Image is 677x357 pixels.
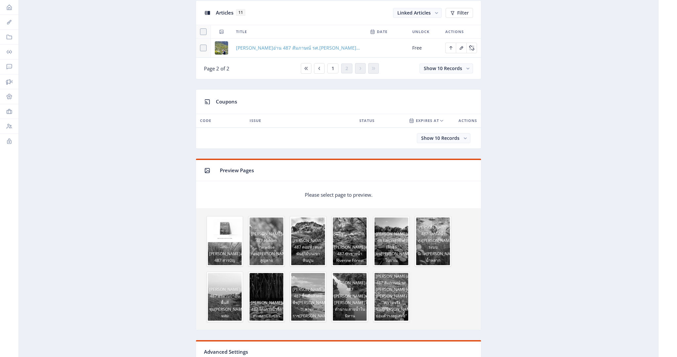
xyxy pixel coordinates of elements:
span: [PERSON_NAME]อ่าน 487 ดอยหัวหมด พันธุ์ไม้บนเขาหินปูน [291,232,325,265]
span: Actions [458,117,477,125]
span: [PERSON_NAME]อ่าน 487 โกงกางน้ำจืด ทะเลสาบสงขลา [250,294,283,321]
span: ISSUE [250,117,261,125]
span: [PERSON_NAME]อ่าน 487 ป่าชายน้ำ Riverine Forest [333,239,367,265]
span: [PERSON_NAME]อ่าน 487 โลกใต้น้ำ ทุ่ง[PERSON_NAME] ระบบนิเวศ[PERSON_NAME]-น้ำหลาก [416,219,450,265]
span: [PERSON_NAME]อ่าน 487 สารบัญ [208,245,242,265]
span: Date [377,28,387,36]
span: [PERSON_NAME]อ่าน 487 สรวงสวรรค์เล็กจิ๋ว บน[PERSON_NAME]ชายฝั่งโบราณ [375,225,408,265]
button: 2 [341,63,352,73]
button: Linked Articles [393,8,442,18]
span: Articles [216,9,233,16]
span: Unlock [412,28,429,36]
span: Linked Articles [397,10,431,16]
span: Actions [445,28,464,36]
app-collection-view: Articles [196,0,481,79]
button: Filter [446,8,473,18]
button: Show 10 Records [417,133,470,143]
span: [PERSON_NAME]อ่าน 487 Hidden Paradise ก่อน[PERSON_NAME]จะสูญหาย [250,225,283,265]
span: Show 10 Records [421,135,459,141]
span: CODE [200,117,211,125]
div: Preview Pages [220,165,473,176]
span: STATUS [359,117,375,125]
span: [PERSON_NAME]อ่าน 487 สัมภาษณ์ รศ.[PERSON_NAME]ษฐ์ [PERSON_NAME] "ความจริงของ[PERSON_NAME] ย่อมดำ... [375,268,408,321]
span: 2 [345,66,348,71]
button: 1 [327,63,338,73]
a: Edit page [445,44,456,51]
span: 1 [332,66,334,71]
img: 72611abe-d534-4a1b-8257-00ecedc225c0.png [215,41,228,55]
p: Please select page to preview. [305,191,373,198]
span: [PERSON_NAME]อ่าน 487 อวสานป่าอั้น พื้นที่ชุ่ม[PERSON_NAME]หนองหล่ม [208,281,242,321]
span: Coupons [216,98,237,105]
span: 11 [236,9,245,16]
button: Show 10 Records [419,63,473,73]
a: [PERSON_NAME]อ่าน 487 สัมภาษณ์ รศ.[PERSON_NAME]ษฐ์ [PERSON_NAME] "ความจริงของ[PERSON_NAME] ย่อมดำ... [236,44,362,52]
span: [PERSON_NAME]อ่าน 487 [PERSON_NAME]พระครู [PERSON_NAME]ในตำนาน สายน้ำในนิทาน [333,274,367,321]
span: Show 10 Records [424,65,462,71]
a: Edit page [466,44,477,51]
a: Edit page [456,44,466,51]
span: Filter [457,10,469,16]
span: Page 2 of 2 [204,65,229,72]
span: [PERSON_NAME]อ่าน 487 ฟื้นคืนสังคมพืช[PERSON_NAME]ชายฝั่ง พระราช[PERSON_NAME]มฤคทายวัน [291,281,325,321]
td: Free [408,39,441,58]
span: Title [236,28,247,36]
app-collection-view: Coupons [196,89,481,149]
span: EXPIRES AT [416,117,439,125]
